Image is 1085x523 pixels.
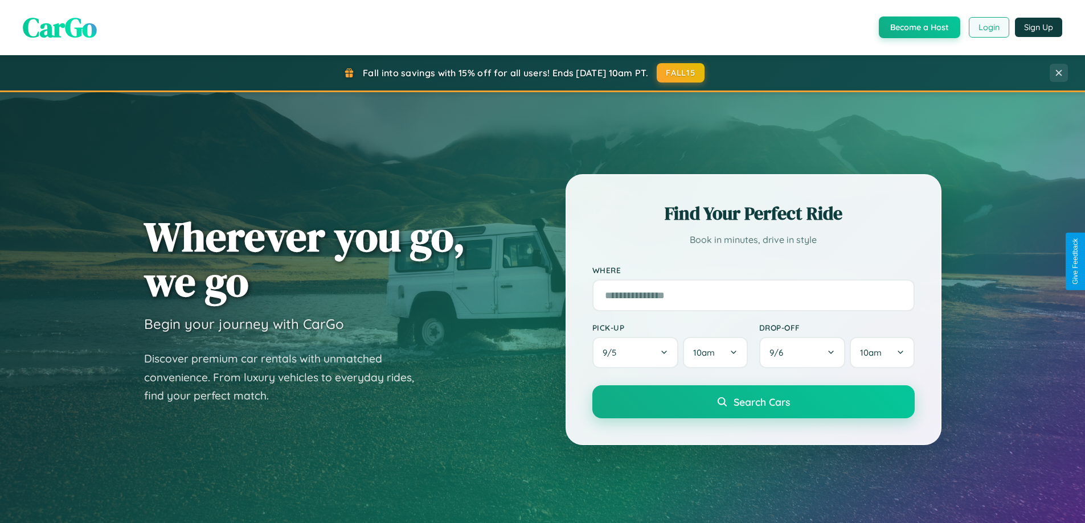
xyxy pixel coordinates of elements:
[969,17,1009,38] button: Login
[592,323,748,332] label: Pick-up
[860,347,882,358] span: 10am
[144,315,344,332] h3: Begin your journey with CarGo
[592,337,679,368] button: 9/5
[592,265,915,275] label: Where
[603,347,622,358] span: 9 / 5
[693,347,715,358] span: 10am
[363,67,648,79] span: Fall into savings with 15% off for all users! Ends [DATE] 10am PT.
[592,232,915,248] p: Book in minutes, drive in style
[592,385,915,418] button: Search Cars
[1015,18,1062,37] button: Sign Up
[734,396,790,408] span: Search Cars
[769,347,789,358] span: 9 / 6
[144,214,465,304] h1: Wherever you go, we go
[850,337,914,368] button: 10am
[759,323,915,332] label: Drop-off
[759,337,846,368] button: 9/6
[23,9,97,46] span: CarGo
[592,201,915,226] h2: Find Your Perfect Ride
[879,17,960,38] button: Become a Host
[144,349,429,405] p: Discover premium car rentals with unmatched convenience. From luxury vehicles to everyday rides, ...
[683,337,747,368] button: 10am
[657,63,705,83] button: FALL15
[1071,238,1079,285] div: Give Feedback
